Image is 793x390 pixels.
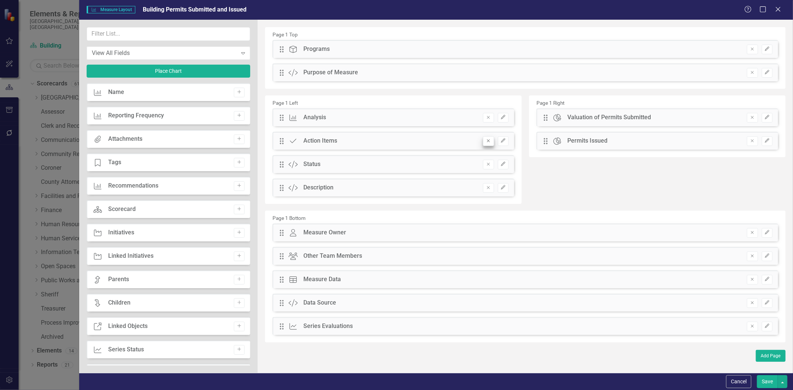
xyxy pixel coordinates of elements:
[303,45,330,53] div: Programs
[303,275,341,284] div: Measure Data
[108,345,144,354] div: Series Status
[303,252,362,260] div: Other Team Members
[108,205,136,214] div: Scorecard
[757,375,778,388] button: Save
[273,100,298,106] small: Page 1 Left
[303,68,358,77] div: Purpose of Measure
[108,322,148,331] div: Linked Objects
[87,65,250,78] button: Place Chart
[567,137,607,145] div: Permits Issued
[108,135,142,143] div: Attachments
[108,111,164,120] div: Reporting Frequency
[87,6,135,13] span: Measure Layout
[108,228,134,237] div: Initiatives
[303,299,336,307] div: Data Source
[87,27,250,41] input: Filter List...
[108,275,129,284] div: Parents
[536,100,564,106] small: Page 1 Right
[108,88,124,97] div: Name
[303,160,320,169] div: Status
[303,228,346,237] div: Measure Owner
[303,137,337,145] div: Action Items
[303,183,333,192] div: Description
[567,113,651,122] div: Valuation of Permits Submitted
[108,158,121,167] div: Tags
[108,299,130,307] div: Children
[303,322,353,331] div: Series Evaluations
[273,215,306,221] small: Page 1 Bottom
[143,6,246,13] span: Building Permits Submitted and Issued
[756,350,786,362] button: Add Page
[108,252,154,260] div: Linked Initiatives
[108,182,158,190] div: Recommendations
[726,375,751,388] button: Cancel
[92,49,237,57] div: View All Fields
[303,113,326,122] div: Analysis
[273,32,298,38] small: Page 1 Top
